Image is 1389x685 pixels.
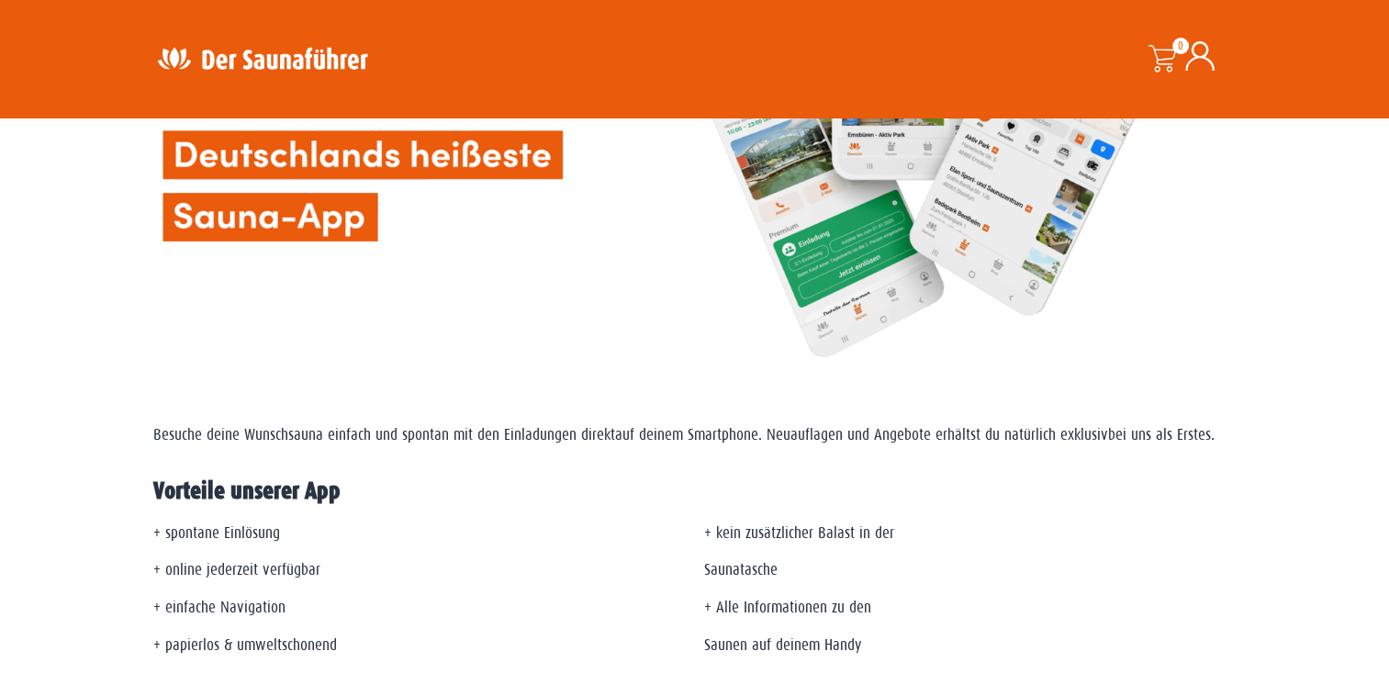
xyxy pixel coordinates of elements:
[704,636,862,654] span: Saunen auf deinem Handy
[704,599,871,616] span: + Alle Informationen zu den
[153,561,320,578] span: + online jederzeit verfügbar
[153,599,286,616] span: + einfache Navigation
[153,636,337,654] span: + papierlos & umweltschonend
[153,426,615,444] span: Besuche deine Wunschsauna einfach und spontan mit den Einladungen direkt
[704,561,778,578] span: Saunatasche
[615,426,1108,444] span: auf deinem Smartphone. Neuauflagen und Angebote erhältst du natürlich exklusiv
[704,524,894,542] span: + kein zusätzlicher Balast in der
[153,479,1237,503] h2: Vorteile unserer App
[1108,426,1215,444] span: bei uns als Erstes.
[153,524,280,542] span: + spontane Einlösung
[1172,38,1189,54] span: 0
